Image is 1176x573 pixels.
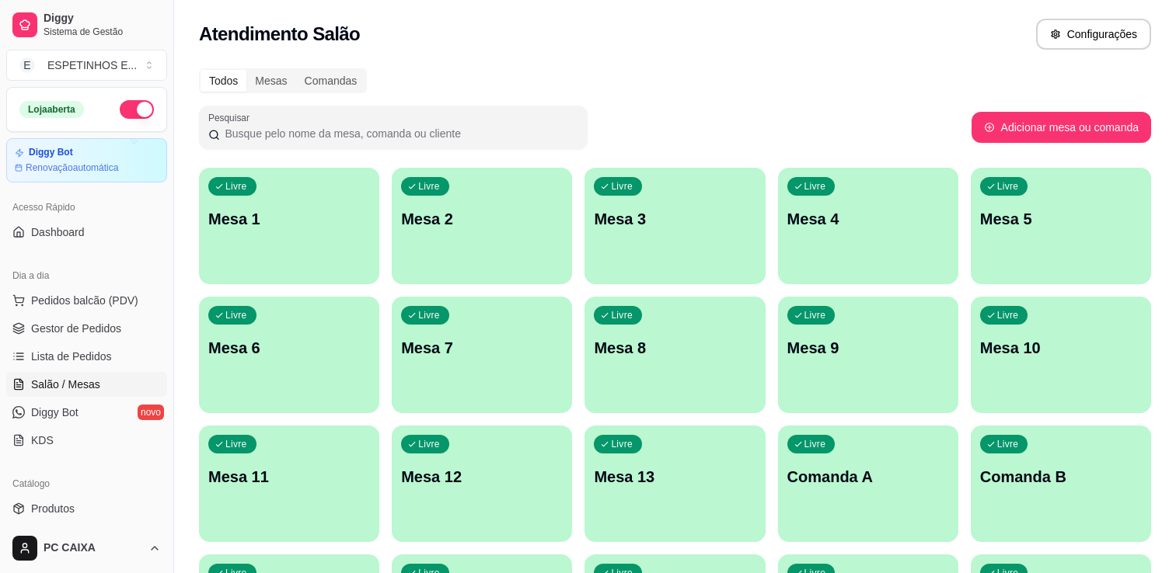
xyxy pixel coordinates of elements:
[594,466,756,488] p: Mesa 13
[6,50,167,81] button: Select a team
[585,297,765,413] button: LivreMesa 8
[31,224,85,240] span: Dashboard
[31,432,54,448] span: KDS
[6,6,167,43] a: DiggySistema de Gestão
[778,425,958,542] button: LivreComanda A
[6,195,167,220] div: Acesso Rápido
[997,180,1019,193] p: Livre
[6,138,167,182] a: Diggy BotRenovaçãoautomática
[804,438,826,450] p: Livre
[6,372,167,397] a: Salão / Mesas
[208,111,255,124] label: Pesquisar
[6,316,167,341] a: Gestor de Pedidos
[31,321,121,336] span: Gestor de Pedidos
[199,22,360,47] h2: Atendimento Salão
[6,400,167,425] a: Diggy Botnovo
[120,100,154,119] button: Alterar Status
[208,208,370,230] p: Mesa 1
[787,337,949,359] p: Mesa 9
[787,208,949,230] p: Mesa 4
[972,112,1151,143] button: Adicionar mesa ou comanda
[246,70,295,92] div: Mesas
[611,438,633,450] p: Livre
[392,297,572,413] button: LivreMesa 7
[585,168,765,284] button: LivreMesa 3
[418,180,440,193] p: Livre
[29,147,73,158] article: Diggy Bot
[26,161,118,174] article: Renovação automática
[199,168,379,284] button: LivreMesa 1
[401,208,563,230] p: Mesa 2
[401,337,563,359] p: Mesa 7
[31,377,100,392] span: Salão / Mesas
[19,57,35,73] span: E
[971,425,1151,542] button: LivreComanda B
[31,405,79,420] span: Diggy Bot
[401,466,563,488] p: Mesa 12
[225,180,247,193] p: Livre
[997,309,1019,321] p: Livre
[611,309,633,321] p: Livre
[971,297,1151,413] button: LivreMesa 10
[19,101,84,118] div: Loja aberta
[418,438,440,450] p: Livre
[296,70,366,92] div: Comandas
[980,208,1142,230] p: Mesa 5
[787,466,949,488] p: Comanda A
[980,337,1142,359] p: Mesa 10
[804,180,826,193] p: Livre
[585,425,765,542] button: LivreMesa 13
[6,288,167,313] button: Pedidos balcão (PDV)
[392,168,572,284] button: LivreMesa 2
[6,530,167,567] button: PC CAIXA
[778,168,958,284] button: LivreMesa 4
[201,70,246,92] div: Todos
[392,425,572,542] button: LivreMesa 12
[804,309,826,321] p: Livre
[980,466,1142,488] p: Comanda B
[6,263,167,288] div: Dia a dia
[997,438,1019,450] p: Livre
[31,293,138,308] span: Pedidos balcão (PDV)
[1036,19,1151,50] button: Configurações
[6,344,167,369] a: Lista de Pedidos
[44,541,142,555] span: PC CAIXA
[6,220,167,245] a: Dashboard
[6,471,167,496] div: Catálogo
[199,297,379,413] button: LivreMesa 6
[208,466,370,488] p: Mesa 11
[6,496,167,521] a: Produtos
[971,168,1151,284] button: LivreMesa 5
[418,309,440,321] p: Livre
[594,337,756,359] p: Mesa 8
[225,438,247,450] p: Livre
[47,57,137,73] div: ESPETINHOS E ...
[225,309,247,321] p: Livre
[778,297,958,413] button: LivreMesa 9
[611,180,633,193] p: Livre
[220,126,578,141] input: Pesquisar
[199,425,379,542] button: LivreMesa 11
[594,208,756,230] p: Mesa 3
[44,12,161,26] span: Diggy
[6,428,167,453] a: KDS
[31,501,75,516] span: Produtos
[208,337,370,359] p: Mesa 6
[44,26,161,38] span: Sistema de Gestão
[31,349,112,364] span: Lista de Pedidos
